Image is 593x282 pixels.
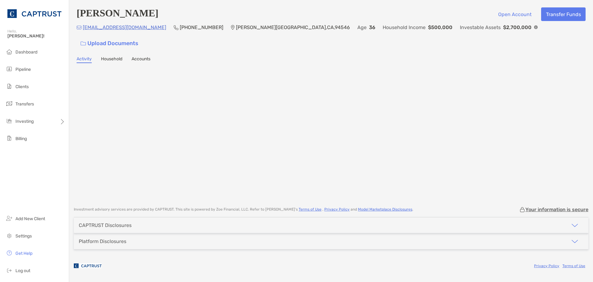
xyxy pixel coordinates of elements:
a: Privacy Policy [534,264,559,268]
span: Billing [15,136,27,141]
p: Investable Assets [460,23,501,31]
img: investing icon [6,117,13,125]
div: CAPTRUST Disclosures [79,222,132,228]
img: icon arrow [571,238,578,245]
p: $500,000 [428,23,452,31]
p: Investment advisory services are provided by CAPTRUST . This site is powered by Zoe Financial, LL... [74,207,413,212]
img: icon arrow [571,222,578,229]
img: clients icon [6,83,13,90]
a: Terms of Use [299,207,322,211]
img: Info Icon [534,25,538,29]
a: Household [101,56,122,63]
p: [PERSON_NAME][GEOGRAPHIC_DATA] , CA , 94546 [236,23,350,31]
img: pipeline icon [6,65,13,73]
a: Privacy Policy [324,207,350,211]
img: Email Icon [77,26,82,29]
span: [PERSON_NAME]! [7,33,65,39]
p: Household Income [383,23,426,31]
img: button icon [81,41,86,46]
button: Open Account [493,7,536,21]
img: dashboard icon [6,48,13,55]
span: Clients [15,84,29,89]
button: Transfer Funds [541,7,586,21]
span: Dashboard [15,49,37,55]
img: logout icon [6,267,13,274]
p: Age [357,23,367,31]
div: Platform Disclosures [79,238,126,244]
img: transfers icon [6,100,13,107]
span: Get Help [15,251,32,256]
span: Settings [15,233,32,239]
h4: [PERSON_NAME] [77,7,158,21]
a: Model Marketplace Disclosures [358,207,412,211]
span: Pipeline [15,67,31,72]
span: Transfers [15,101,34,107]
span: Investing [15,119,34,124]
a: Accounts [132,56,150,63]
a: Upload Documents [77,37,142,50]
img: billing icon [6,135,13,142]
img: add_new_client icon [6,215,13,222]
span: Add New Client [15,216,45,221]
p: [PHONE_NUMBER] [180,23,223,31]
img: get-help icon [6,249,13,257]
p: 36 [369,23,375,31]
img: Location Icon [231,25,235,30]
p: $2,700,000 [503,23,532,31]
p: Your information is secure [525,207,588,212]
img: Phone Icon [174,25,179,30]
a: Terms of Use [562,264,585,268]
p: [EMAIL_ADDRESS][DOMAIN_NAME] [83,23,166,31]
img: settings icon [6,232,13,239]
img: company logo [74,259,102,273]
span: Log out [15,268,30,273]
img: CAPTRUST Logo [7,2,61,25]
a: Activity [77,56,92,63]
